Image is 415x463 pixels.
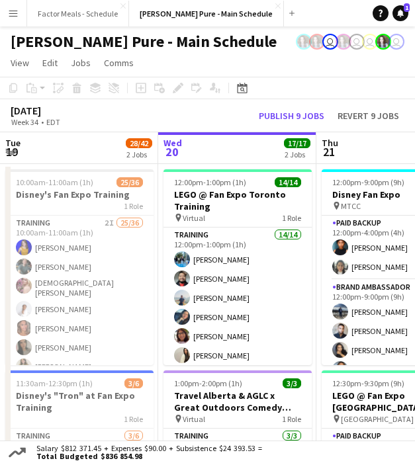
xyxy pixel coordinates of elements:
[282,414,301,424] span: 1 Role
[5,137,21,149] span: Tue
[322,137,338,149] span: Thu
[124,378,143,388] span: 3/6
[254,108,330,123] button: Publish 9 jobs
[126,138,152,148] span: 28/42
[16,378,93,388] span: 11:30am-12:30pm (1h)
[285,149,310,159] div: 2 Jobs
[163,137,182,149] span: Wed
[124,414,143,424] span: 1 Role
[174,378,242,388] span: 1:00pm-2:00pm (1h)
[11,104,91,117] div: [DATE]
[5,169,154,365] app-job-card: 10:00am-11:00am (1h)25/36Disney's Fan Expo Training1 RoleTraining2I25/3610:00am-11:00am (1h)[PERS...
[183,414,205,424] span: Virtual
[332,378,404,388] span: 12:30pm-9:30pm (9h)
[163,169,312,365] app-job-card: 12:00pm-1:00pm (1h)14/14LEGO @ Fan Expo Toronto Training Virtual1 RoleTraining14/1412:00pm-1:00pm...
[332,177,404,187] span: 12:00pm-9:00pm (9h)
[349,34,365,50] app-user-avatar: Tifany Scifo
[104,57,134,69] span: Comms
[341,414,414,424] span: [GEOGRAPHIC_DATA]
[283,378,301,388] span: 3/3
[36,452,262,460] span: Total Budgeted $836 854.98
[66,54,96,71] a: Jobs
[163,390,312,413] h3: Travel Alberta & AGLC x Great Outdoors Comedy Festival Training
[8,117,41,127] span: Week 34
[282,213,301,223] span: 1 Role
[99,54,139,71] a: Comms
[42,57,58,69] span: Edit
[5,189,154,200] h3: Disney's Fan Expo Training
[71,57,91,69] span: Jobs
[404,3,410,12] span: 1
[341,201,361,211] span: MTCC
[183,213,205,223] span: Virtual
[336,34,351,50] app-user-avatar: Ashleigh Rains
[126,149,152,159] div: 2 Jobs
[46,117,60,127] div: EDT
[284,138,310,148] span: 17/17
[16,177,93,187] span: 10:00am-11:00am (1h)
[389,34,404,50] app-user-avatar: Tifany Scifo
[129,1,284,26] button: [PERSON_NAME] Pure - Main Schedule
[174,177,246,187] span: 12:00pm-1:00pm (1h)
[309,34,325,50] app-user-avatar: Ashleigh Rains
[124,201,143,211] span: 1 Role
[11,57,29,69] span: View
[332,108,404,123] button: Revert 9 jobs
[163,189,312,212] h3: LEGO @ Fan Expo Toronto Training
[296,34,312,50] app-user-avatar: Ashleigh Rains
[5,54,34,71] a: View
[5,390,154,413] h3: Disney's "Tron" at Fan Expo Training
[392,5,408,21] a: 1
[362,34,378,50] app-user-avatar: Leticia Fayzano
[11,32,277,52] h1: [PERSON_NAME] Pure - Main Schedule
[3,144,21,159] span: 19
[161,144,182,159] span: 20
[37,54,63,71] a: Edit
[28,444,265,460] div: Salary $812 371.45 + Expenses $90.00 + Subsistence $24 393.53 =
[27,1,129,26] button: Factor Meals - Schedule
[322,34,338,50] app-user-avatar: Tifany Scifo
[116,177,143,187] span: 25/36
[375,34,391,50] app-user-avatar: Ashleigh Rains
[275,177,301,187] span: 14/14
[320,144,338,159] span: 21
